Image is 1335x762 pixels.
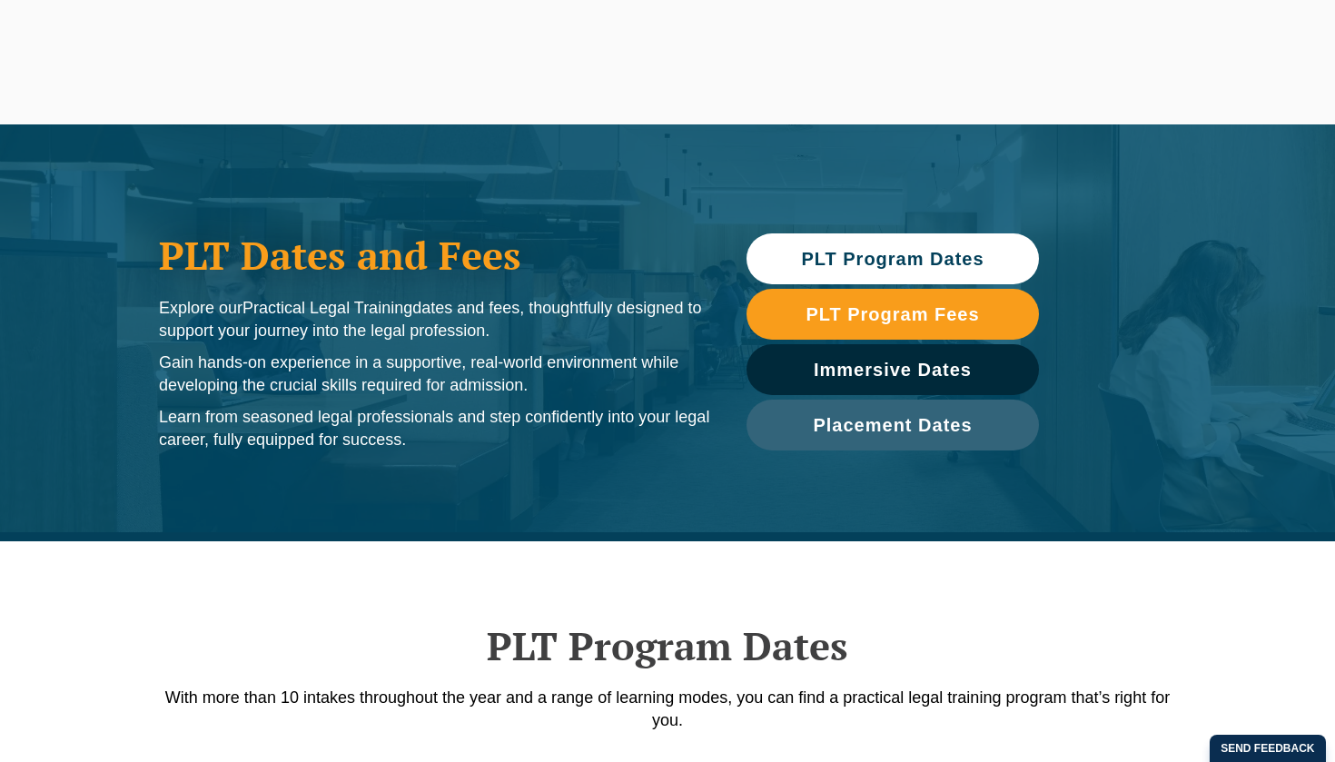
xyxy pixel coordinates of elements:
[801,250,984,268] span: PLT Program Dates
[813,416,972,434] span: Placement Dates
[242,299,412,317] span: Practical Legal Training
[747,233,1039,284] a: PLT Program Dates
[747,400,1039,450] a: Placement Dates
[150,623,1185,668] h2: PLT Program Dates
[814,361,972,379] span: Immersive Dates
[747,344,1039,395] a: Immersive Dates
[159,406,710,451] p: Learn from seasoned legal professionals and step confidently into your legal career, fully equipp...
[747,289,1039,340] a: PLT Program Fees
[150,687,1185,732] p: With more than 10 intakes throughout the year and a range of learning modes, you can find a pract...
[159,233,710,278] h1: PLT Dates and Fees
[159,351,710,397] p: Gain hands-on experience in a supportive, real-world environment while developing the crucial ski...
[159,297,710,342] p: Explore our dates and fees, thoughtfully designed to support your journey into the legal profession.
[806,305,979,323] span: PLT Program Fees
